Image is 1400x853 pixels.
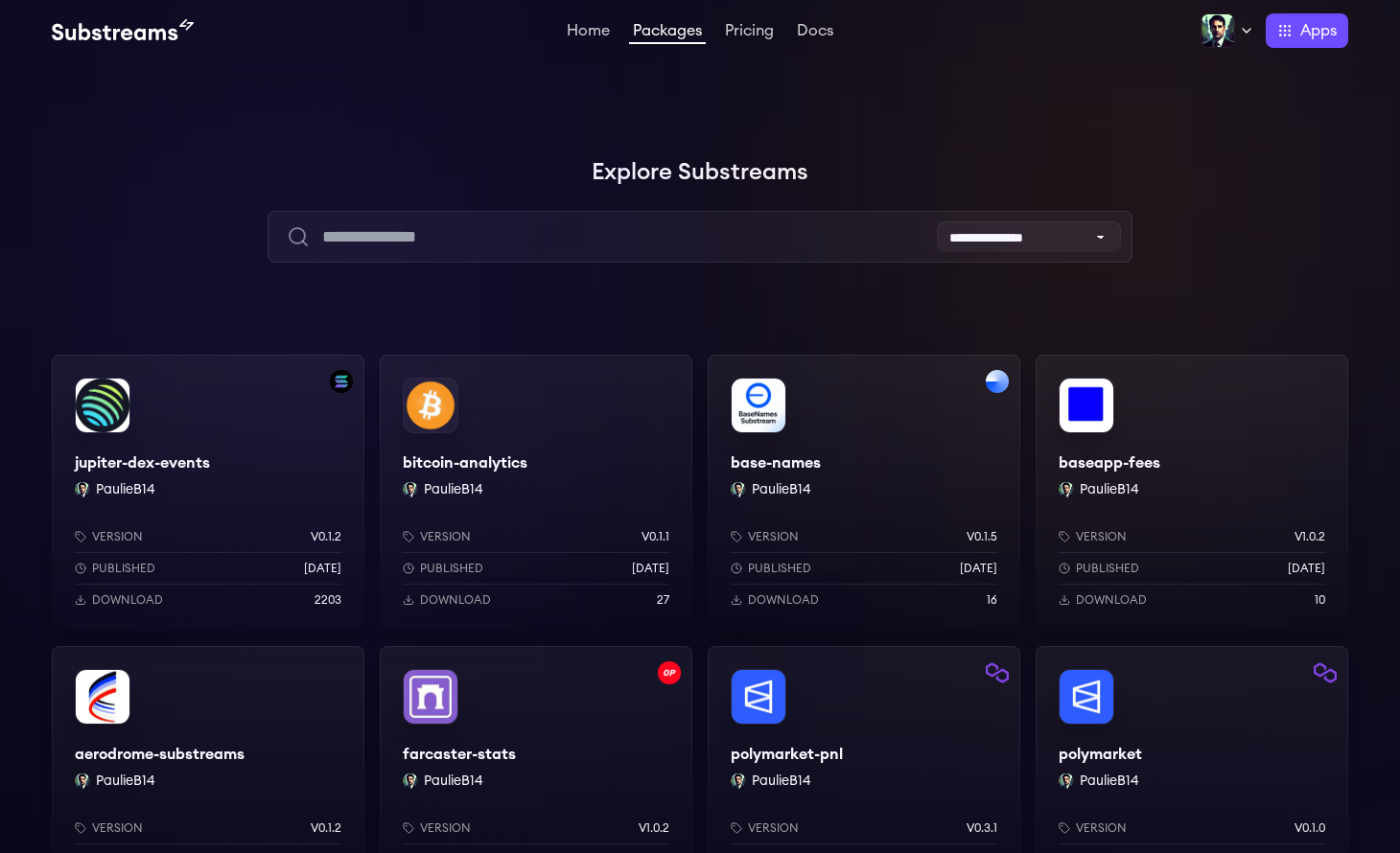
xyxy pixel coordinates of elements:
span: Apps [1300,19,1337,42]
p: [DATE] [960,561,997,576]
p: Version [748,529,799,544]
p: Version [92,529,143,544]
a: baseapp-feesbaseapp-feesPaulieB14 PaulieB14Versionv1.0.2Published[DATE]Download10 [1036,355,1348,631]
img: Filter by base network [986,370,1009,393]
h1: Explore Substreams [52,153,1348,192]
p: 16 [987,592,997,608]
button: PaulieB14 [424,772,483,791]
img: Substream's logo [52,19,194,42]
p: [DATE] [632,561,669,576]
p: v1.0.2 [1295,529,1325,544]
img: Filter by polygon network [986,661,1009,684]
a: Packages [629,23,706,44]
p: Published [92,561,155,576]
p: Version [420,529,471,544]
button: PaulieB14 [1080,772,1139,791]
p: Published [420,561,483,576]
a: bitcoin-analyticsbitcoin-analyticsPaulieB14 PaulieB14Versionv0.1.1Published[DATE]Download27 [380,355,692,631]
a: Pricing [721,23,778,42]
p: Version [748,820,799,836]
p: 2203 [315,592,341,608]
p: v0.1.2 [311,820,341,836]
button: PaulieB14 [96,480,155,499]
p: v0.1.5 [967,529,997,544]
button: PaulieB14 [752,772,811,791]
p: Published [1076,561,1139,576]
p: Download [92,592,163,608]
p: Download [1076,592,1147,608]
p: v0.1.1 [642,529,669,544]
p: Version [1076,820,1127,836]
button: PaulieB14 [96,772,155,791]
a: Filter by base networkbase-namesbase-namesPaulieB14 PaulieB14Versionv0.1.5Published[DATE]Download16 [708,355,1020,631]
img: Filter by optimism network [658,661,681,684]
a: Home [563,23,614,42]
p: v0.1.0 [1295,820,1325,836]
img: Filter by solana network [330,370,353,393]
p: v1.0.2 [639,820,669,836]
img: Filter by polygon network [1314,661,1337,684]
img: Profile [1201,13,1235,48]
p: [DATE] [1288,561,1325,576]
button: PaulieB14 [752,480,811,499]
p: Published [748,561,811,576]
p: v0.3.1 [967,820,997,836]
p: 10 [1315,592,1325,608]
p: Version [420,820,471,836]
a: Docs [793,23,837,42]
p: Version [92,820,143,836]
p: 27 [657,592,669,608]
p: Download [748,592,819,608]
a: Filter by solana networkjupiter-dex-eventsjupiter-dex-eventsPaulieB14 PaulieB14Versionv0.1.2Publi... [52,355,364,631]
p: v0.1.2 [311,529,341,544]
button: PaulieB14 [1080,480,1139,499]
p: Version [1076,529,1127,544]
p: Download [420,592,491,608]
button: PaulieB14 [424,480,483,499]
p: [DATE] [304,561,341,576]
